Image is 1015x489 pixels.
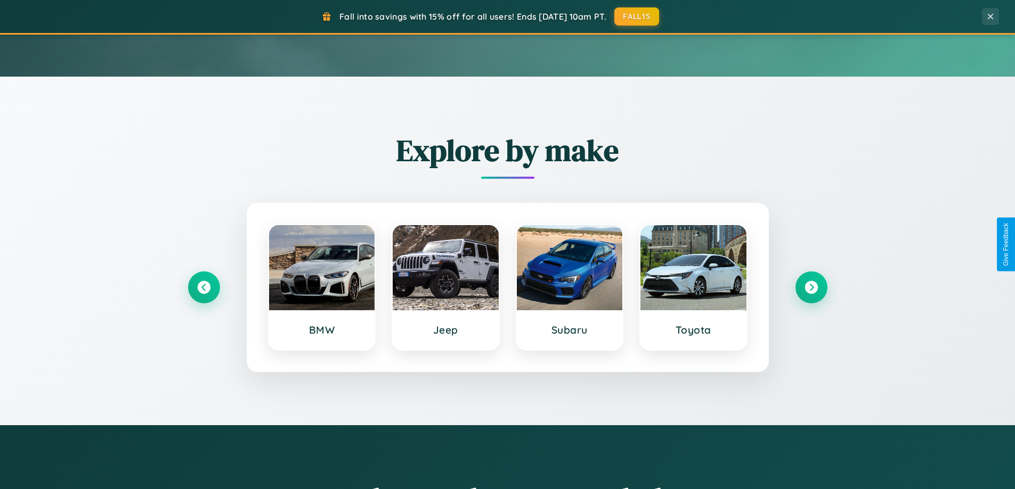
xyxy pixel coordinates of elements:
[614,7,659,26] button: FALL15
[188,130,827,171] h2: Explore by make
[651,324,736,336] h3: Toyota
[280,324,364,336] h3: BMW
[1002,223,1010,266] div: Give Feedback
[403,324,488,336] h3: Jeep
[339,11,606,22] span: Fall into savings with 15% off for all users! Ends [DATE] 10am PT.
[527,324,612,336] h3: Subaru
